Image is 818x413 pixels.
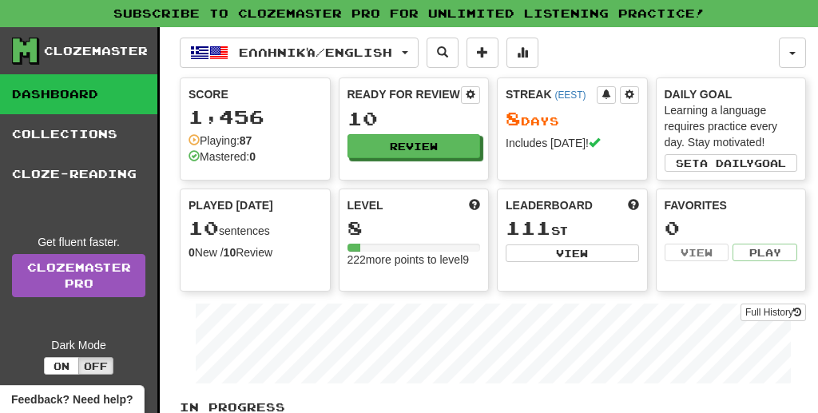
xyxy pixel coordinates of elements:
[189,216,219,239] span: 10
[78,357,113,375] button: Off
[347,134,481,158] button: Review
[44,43,148,59] div: Clozemaster
[665,102,798,150] div: Learning a language requires practice every day. Stay motivated!
[506,197,593,213] span: Leaderboard
[44,357,79,375] button: On
[189,149,256,165] div: Mastered:
[665,218,798,238] div: 0
[347,109,481,129] div: 10
[239,46,392,59] span: Ελληνικά / English
[506,38,538,68] button: More stats
[427,38,459,68] button: Search sentences
[506,86,597,102] div: Streak
[665,154,798,172] button: Seta dailygoal
[733,244,797,261] button: Play
[11,391,133,407] span: Open feedback widget
[506,218,639,239] div: st
[700,157,754,169] span: a daily
[665,197,798,213] div: Favorites
[240,134,252,147] strong: 87
[347,197,383,213] span: Level
[628,197,639,213] span: This week in points, UTC
[469,197,480,213] span: Score more points to level up
[347,252,481,268] div: 222 more points to level 9
[189,218,322,239] div: sentences
[180,38,419,68] button: Ελληνικά/English
[189,133,252,149] div: Playing:
[347,86,462,102] div: Ready for Review
[506,244,639,262] button: View
[506,109,639,129] div: Day s
[12,337,145,353] div: Dark Mode
[189,86,322,102] div: Score
[189,197,273,213] span: Played [DATE]
[506,135,639,151] div: Includes [DATE]!
[506,107,521,129] span: 8
[249,150,256,163] strong: 0
[347,218,481,238] div: 8
[12,254,145,297] a: ClozemasterPro
[189,244,322,260] div: New / Review
[665,86,798,102] div: Daily Goal
[224,246,236,259] strong: 10
[12,234,145,250] div: Get fluent faster.
[467,38,498,68] button: Add sentence to collection
[189,107,322,127] div: 1,456
[554,89,586,101] a: (EEST)
[506,216,551,239] span: 111
[741,304,806,321] button: Full History
[189,246,195,259] strong: 0
[665,244,729,261] button: View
